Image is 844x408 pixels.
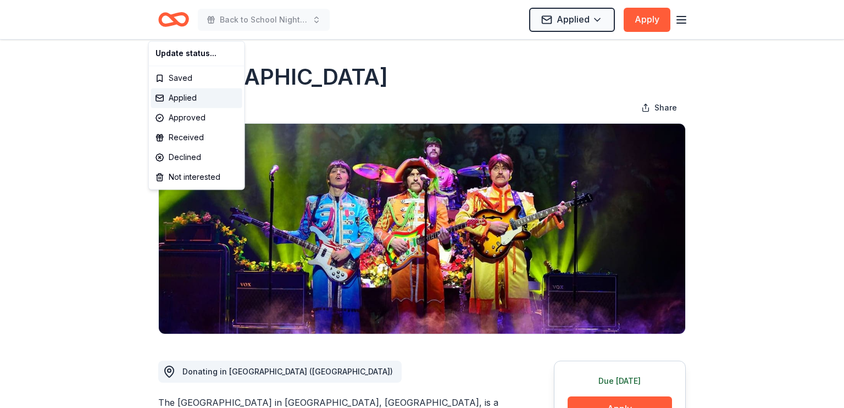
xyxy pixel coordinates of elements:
[151,43,242,63] div: Update status...
[151,88,242,108] div: Applied
[151,147,242,167] div: Declined
[151,128,242,147] div: Received
[220,13,308,26] span: Back to School Night Auction
[151,68,242,88] div: Saved
[151,108,242,128] div: Approved
[151,167,242,187] div: Not interested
